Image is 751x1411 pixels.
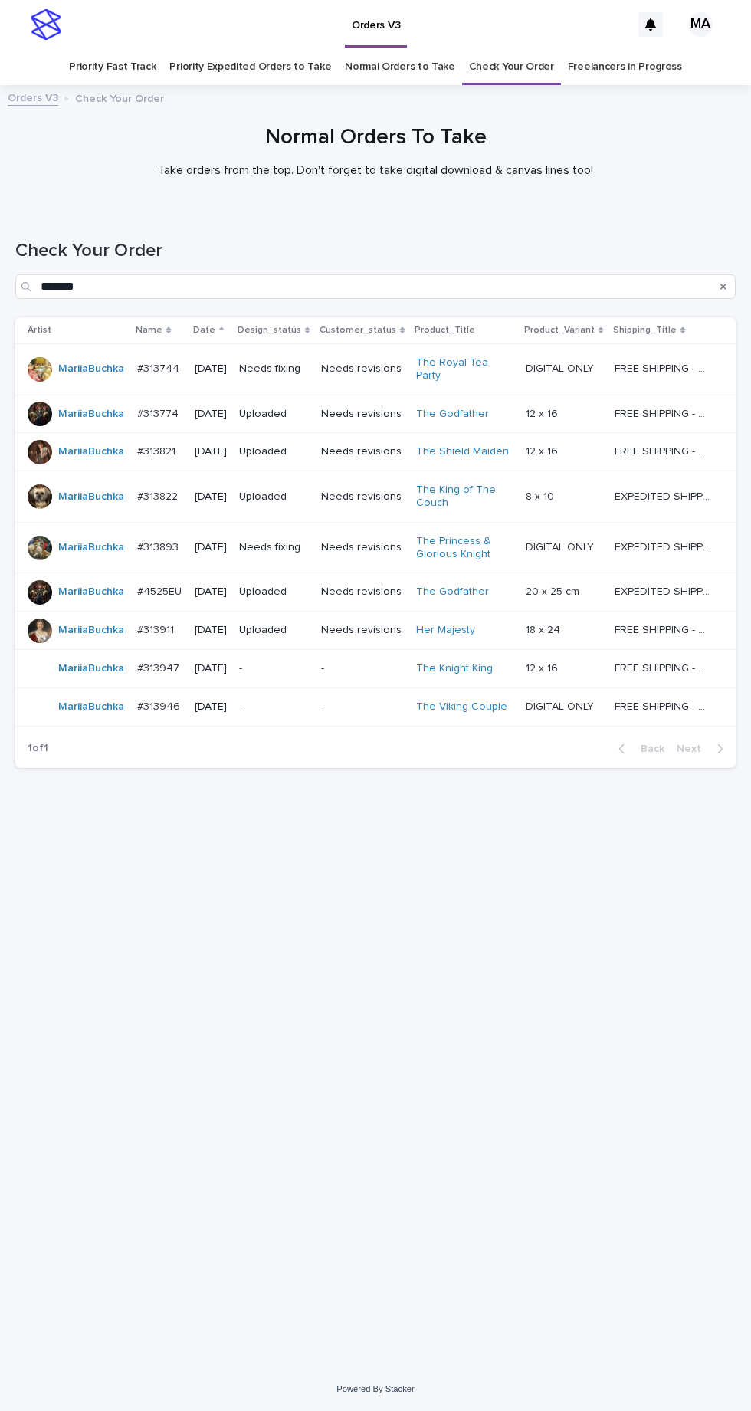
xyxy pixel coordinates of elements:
p: Name [136,322,162,339]
p: Needs revisions [321,624,404,637]
p: Design_status [238,322,301,339]
a: Priority Fast Track [69,49,156,85]
p: 18 x 24 [526,621,563,637]
button: Back [606,742,671,756]
p: FREE SHIPPING - preview in 1-2 business days, after your approval delivery will take 5-10 b.d. [615,359,713,376]
p: [DATE] [195,662,227,675]
p: #313947 [137,659,182,675]
p: #4525EU [137,582,185,599]
p: Uploaded [239,445,309,458]
p: DIGITAL ONLY [526,697,597,714]
p: Product_Title [415,322,475,339]
p: Take orders from the top. Don't forget to take digital download & canvas lines too! [69,163,682,178]
p: FREE SHIPPING - preview in 1-2 business days, after your approval delivery will take 5-10 b.d. [615,697,713,714]
p: Date [193,322,215,339]
a: The Royal Tea Party [416,356,512,382]
p: #313893 [137,538,182,554]
p: #313821 [137,442,179,458]
p: - [321,701,404,714]
p: 12 x 16 [526,659,561,675]
a: Her Majesty [416,624,475,637]
p: FREE SHIPPING - preview in 1-2 business days, after your approval delivery will take 5-10 b.d. [615,405,713,421]
p: EXPEDITED SHIPPING - preview in 1 business day; delivery up to 5 business days after your approval. [615,538,713,554]
a: Freelancers in Progress [568,49,682,85]
img: stacker-logo-s-only.png [31,9,61,40]
p: #313822 [137,487,181,504]
a: Normal Orders to Take [345,49,455,85]
a: MariiaBuchka [58,491,124,504]
a: MariiaBuchka [58,363,124,376]
p: FREE SHIPPING - preview in 1-2 business days, after your approval delivery will take 5-10 b.d. [615,621,713,637]
p: Needs revisions [321,445,404,458]
p: [DATE] [195,541,227,554]
tr: MariiaBuchka #313821#313821 [DATE]UploadedNeeds revisionsThe Shield Maiden 12 x 1612 x 16 FREE SH... [15,433,736,471]
p: FREE SHIPPING - preview in 1-2 business days, after your approval delivery will take 5-10 b.d. [615,442,713,458]
a: The Godfather [416,408,489,421]
tr: MariiaBuchka #4525EU#4525EU [DATE]UploadedNeeds revisionsThe Godfather 20 x 25 cm20 x 25 cm EXPED... [15,573,736,612]
p: #313946 [137,697,183,714]
p: Needs fixing [239,363,309,376]
a: MariiaBuchka [58,624,124,637]
tr: MariiaBuchka #313822#313822 [DATE]UploadedNeeds revisionsThe King of The Couch 8 x 108 x 10 EXPED... [15,471,736,523]
div: MA [688,12,713,37]
h1: Normal Orders To Take [15,125,736,151]
p: 12 x 16 [526,405,561,421]
p: [DATE] [195,491,227,504]
p: [DATE] [195,408,227,421]
button: Next [671,742,736,756]
p: [DATE] [195,363,227,376]
tr: MariiaBuchka #313893#313893 [DATE]Needs fixingNeeds revisionsThe Princess & Glorious Knight DIGIT... [15,522,736,573]
p: [DATE] [195,586,227,599]
p: Shipping_Title [613,322,677,339]
a: MariiaBuchka [58,541,124,554]
a: MariiaBuchka [58,662,124,675]
p: EXPEDITED SHIPPING - preview in 1-2 business day; delivery up to 5 days after your approval [615,582,713,599]
p: DIGITAL ONLY [526,538,597,554]
h1: Check Your Order [15,240,736,262]
a: MariiaBuchka [58,408,124,421]
a: Powered By Stacker [336,1384,414,1393]
p: 8 x 10 [526,487,557,504]
p: 1 of 1 [15,730,61,767]
a: The Princess & Glorious Knight [416,535,512,561]
p: [DATE] [195,624,227,637]
p: Uploaded [239,624,309,637]
a: The Viking Couple [416,701,507,714]
p: - [239,662,309,675]
a: The Shield Maiden [416,445,509,458]
p: Uploaded [239,586,309,599]
p: Needs fixing [239,541,309,554]
a: The King of The Couch [416,484,512,510]
p: EXPEDITED SHIPPING - preview in 1 business day; delivery up to 5 business days after your approval. [615,487,713,504]
p: Needs revisions [321,586,404,599]
p: - [321,662,404,675]
p: Check Your Order [75,89,164,106]
p: - [239,701,309,714]
a: MariiaBuchka [58,586,124,599]
p: 20 x 25 cm [526,582,582,599]
p: Needs revisions [321,491,404,504]
a: Check Your Order [469,49,554,85]
p: [DATE] [195,701,227,714]
input: Search [15,274,736,299]
p: 12 x 16 [526,442,561,458]
p: FREE SHIPPING - preview in 1-2 business days, after your approval delivery will take 5-10 b.d. [615,659,713,675]
tr: MariiaBuchka #313911#313911 [DATE]UploadedNeeds revisionsHer Majesty 18 x 2418 x 24 FREE SHIPPING... [15,612,736,650]
p: Uploaded [239,408,309,421]
p: [DATE] [195,445,227,458]
a: Priority Expedited Orders to Take [169,49,331,85]
a: MariiaBuchka [58,445,124,458]
p: Needs revisions [321,408,404,421]
tr: MariiaBuchka #313947#313947 [DATE]--The Knight King 12 x 1612 x 16 FREE SHIPPING - preview in 1-2... [15,649,736,687]
p: Product_Variant [524,322,595,339]
span: Next [677,743,710,754]
a: Orders V3 [8,88,58,106]
p: DIGITAL ONLY [526,359,597,376]
p: Needs revisions [321,541,404,554]
p: #313911 [137,621,177,637]
a: The Godfather [416,586,489,599]
tr: MariiaBuchka #313946#313946 [DATE]--The Viking Couple DIGITAL ONLYDIGITAL ONLY FREE SHIPPING - pr... [15,687,736,726]
tr: MariiaBuchka #313744#313744 [DATE]Needs fixingNeeds revisionsThe Royal Tea Party DIGITAL ONLYDIGI... [15,343,736,395]
p: Artist [28,322,51,339]
p: Customer_status [320,322,396,339]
